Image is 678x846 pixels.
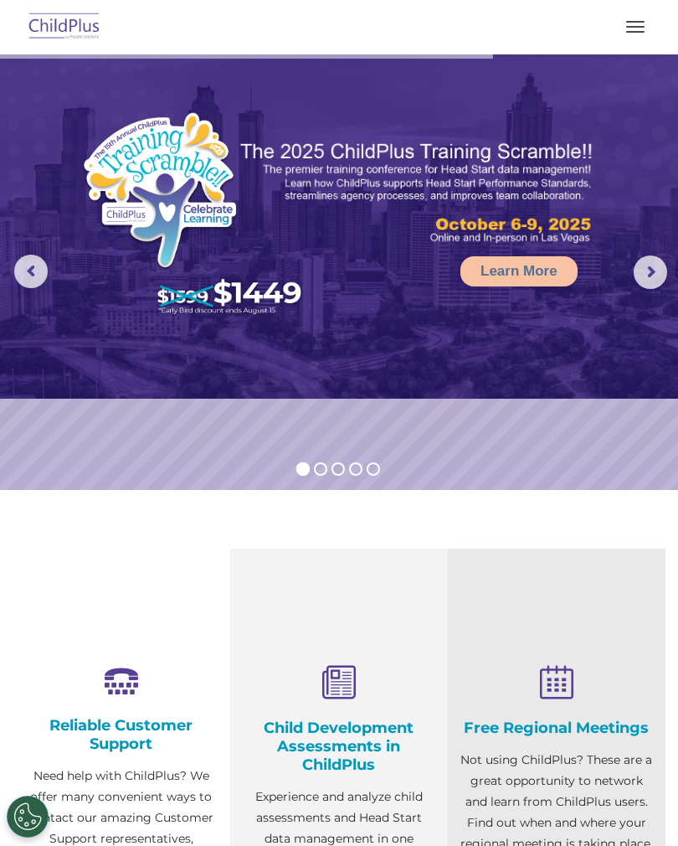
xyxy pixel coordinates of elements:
h4: Child Development Assessments in ChildPlus [243,719,435,774]
h4: Free Regional Meetings [460,719,653,737]
button: Cookies Settings [7,796,49,838]
h4: Reliable Customer Support [25,716,218,753]
a: Learn More [460,256,578,286]
img: ChildPlus by Procare Solutions [25,8,104,47]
